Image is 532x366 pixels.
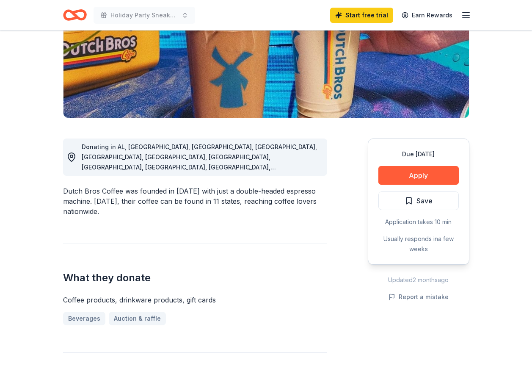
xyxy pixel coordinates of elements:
[110,10,178,20] span: Holiday Party Sneaker Ball 2024
[330,8,393,23] a: Start free trial
[109,312,166,325] a: Auction & raffle
[397,8,458,23] a: Earn Rewards
[63,5,87,25] a: Home
[378,149,459,159] div: Due [DATE]
[378,217,459,227] div: Application takes 10 min
[378,191,459,210] button: Save
[63,271,327,285] h2: What they donate
[368,275,469,285] div: Updated 2 months ago
[389,292,449,302] button: Report a mistake
[63,312,105,325] a: Beverages
[378,234,459,254] div: Usually responds in a few weeks
[63,186,327,216] div: Dutch Bros Coffee was founded in [DATE] with just a double-headed espresso machine. [DATE], their...
[82,143,317,191] span: Donating in AL, [GEOGRAPHIC_DATA], [GEOGRAPHIC_DATA], [GEOGRAPHIC_DATA], [GEOGRAPHIC_DATA], [GEOG...
[94,7,195,24] button: Holiday Party Sneaker Ball 2024
[378,166,459,185] button: Apply
[416,195,433,206] span: Save
[63,295,327,305] div: Coffee products, drinkware products, gift cards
